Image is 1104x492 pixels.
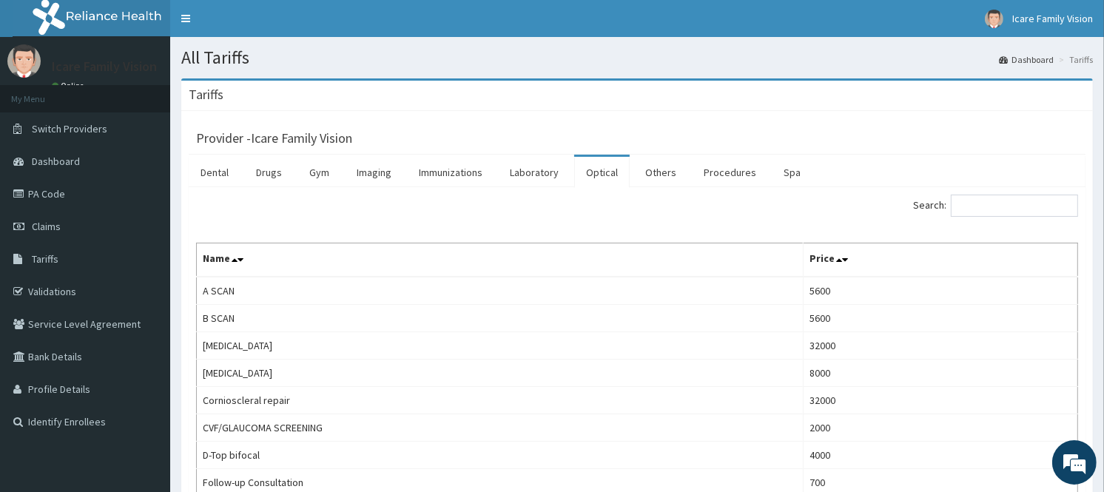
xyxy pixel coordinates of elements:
[297,157,341,188] a: Gym
[692,157,768,188] a: Procedures
[52,60,157,73] p: Icare Family Vision
[803,243,1077,277] th: Price
[574,157,630,188] a: Optical
[803,360,1077,387] td: 8000
[32,155,80,168] span: Dashboard
[197,360,804,387] td: [MEDICAL_DATA]
[32,220,61,233] span: Claims
[772,157,812,188] a: Spa
[197,305,804,332] td: B SCAN
[803,305,1077,332] td: 5600
[189,88,223,101] h3: Tariffs
[345,157,403,188] a: Imaging
[7,44,41,78] img: User Image
[32,122,107,135] span: Switch Providers
[999,53,1054,66] a: Dashboard
[407,157,494,188] a: Immunizations
[32,252,58,266] span: Tariffs
[803,277,1077,305] td: 5600
[498,157,570,188] a: Laboratory
[803,387,1077,414] td: 32000
[951,195,1078,217] input: Search:
[181,48,1093,67] h1: All Tariffs
[197,387,804,414] td: Cornioscleral repair
[985,10,1003,28] img: User Image
[913,195,1078,217] label: Search:
[197,277,804,305] td: A SCAN
[244,157,294,188] a: Drugs
[803,414,1077,442] td: 2000
[52,81,87,91] a: Online
[197,243,804,277] th: Name
[1055,53,1093,66] li: Tariffs
[803,442,1077,469] td: 4000
[197,414,804,442] td: CVF/GLAUCOMA SCREENING
[197,332,804,360] td: [MEDICAL_DATA]
[196,132,352,145] h3: Provider - Icare Family Vision
[189,157,240,188] a: Dental
[1012,12,1093,25] span: Icare Family Vision
[803,332,1077,360] td: 32000
[197,442,804,469] td: D-Top bifocal
[633,157,688,188] a: Others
